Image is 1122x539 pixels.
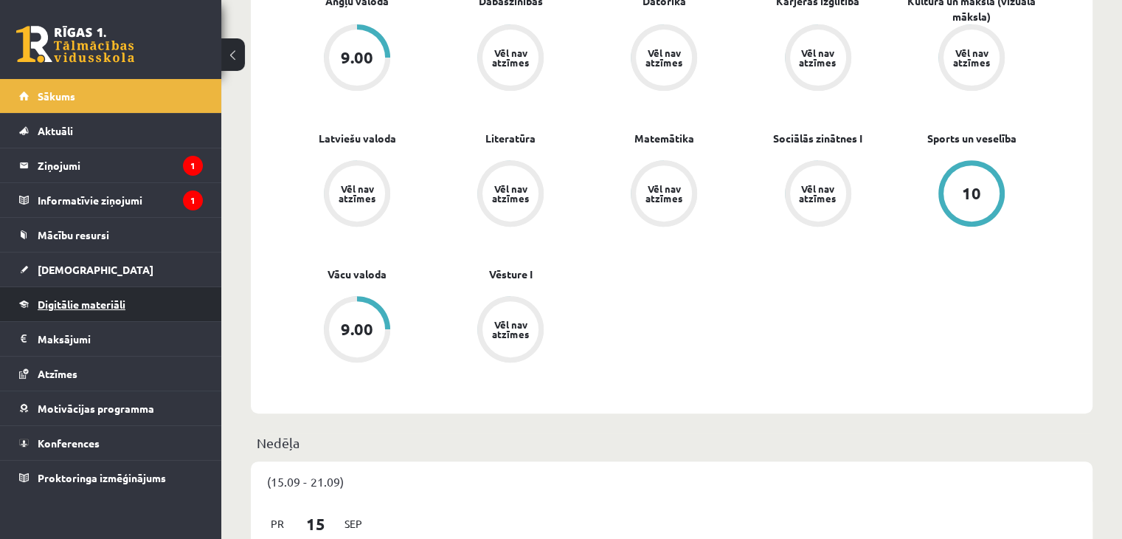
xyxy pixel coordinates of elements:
div: Vēl nav atzīmes [336,184,378,203]
i: 1 [183,190,203,210]
a: Vēl nav atzīmes [434,160,587,230]
div: 9.00 [341,321,373,337]
a: Maksājumi [19,322,203,356]
p: Nedēļa [257,433,1087,453]
span: Konferences [38,436,100,450]
a: Atzīmes [19,357,203,391]
div: Vēl nav atzīmes [797,184,839,203]
a: Rīgas 1. Tālmācības vidusskola [16,26,134,63]
a: Konferences [19,426,203,460]
span: [DEMOGRAPHIC_DATA] [38,263,153,276]
a: Digitālie materiāli [19,287,203,321]
span: Sākums [38,89,75,103]
a: 9.00 [280,296,434,365]
div: (15.09 - 21.09) [251,461,1092,501]
a: Ziņojumi1 [19,148,203,182]
span: 15 [293,512,339,536]
a: Vēl nav atzīmes [434,296,587,365]
a: Vēl nav atzīmes [741,160,895,230]
a: Vēl nav atzīmes [587,160,741,230]
a: Vēl nav atzīmes [895,24,1048,94]
div: 10 [962,185,981,202]
legend: Maksājumi [38,322,203,356]
span: Motivācijas programma [38,402,154,415]
span: Aktuāli [38,124,73,137]
span: Pr [262,512,293,535]
a: Vēsture I [489,267,533,282]
a: Vēl nav atzīmes [434,24,587,94]
a: Aktuāli [19,114,203,148]
a: Motivācijas programma [19,391,203,425]
i: 1 [183,156,203,176]
span: Atzīmes [38,367,77,380]
span: Mācību resursi [38,228,109,241]
div: Vēl nav atzīmes [490,48,531,67]
a: Vēl nav atzīmes [741,24,895,94]
a: Latviešu valoda [319,131,396,146]
legend: Ziņojumi [38,148,203,182]
a: Matemātika [634,131,694,146]
div: Vēl nav atzīmes [643,184,685,203]
legend: Informatīvie ziņojumi [38,183,203,217]
a: Mācību resursi [19,218,203,252]
div: Vēl nav atzīmes [951,48,992,67]
div: Vēl nav atzīmes [490,184,531,203]
div: Vēl nav atzīmes [490,320,531,339]
div: Vēl nav atzīmes [797,48,839,67]
a: Sports un veselība [927,131,1016,146]
div: Vēl nav atzīmes [643,48,685,67]
a: Literatūra [485,131,536,146]
a: Vācu valoda [328,267,387,282]
a: Proktoringa izmēģinājums [19,461,203,495]
a: Sākums [19,79,203,113]
a: Vēl nav atzīmes [587,24,741,94]
span: Proktoringa izmēģinājums [38,471,166,484]
div: 9.00 [341,49,373,66]
a: Vēl nav atzīmes [280,160,434,230]
a: 10 [895,160,1048,230]
a: [DEMOGRAPHIC_DATA] [19,253,203,286]
a: Informatīvie ziņojumi1 [19,183,203,217]
span: Digitālie materiāli [38,298,125,311]
a: 9.00 [280,24,434,94]
span: Sep [338,512,369,535]
a: Sociālās zinātnes I [773,131,862,146]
